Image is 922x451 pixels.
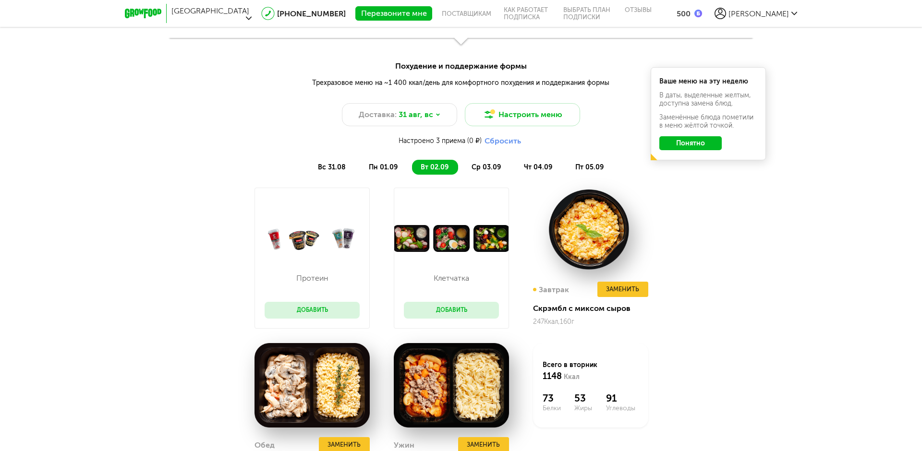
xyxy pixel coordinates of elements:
[277,9,346,18] a: [PHONE_NUMBER]
[659,77,757,85] div: Ваше меню на эту неделю
[533,318,648,326] div: 247 160
[452,37,470,49] img: shadow-triangle.0b0aa4a.svg
[606,404,638,412] span: Углеводы
[369,163,398,171] span: пн 01.09
[399,137,482,145] span: Настроено 3 приема (0 ₽)
[659,113,757,130] div: Заменённые блюда пометили в меню жёлтой точкой.
[543,360,639,383] div: Всего в вторник
[659,91,757,107] div: В даты, выделенные желтым, доступна замена блюд.
[728,9,789,18] span: [PERSON_NAME]
[575,163,604,171] span: пт 05.09
[394,440,414,450] h3: Ужин
[564,373,580,381] span: Ккал
[543,371,562,381] span: 1148
[421,163,449,171] span: вт 02.09
[574,404,606,412] span: Жиры
[597,282,648,297] button: Заменить
[465,103,580,126] button: Настроить меню
[413,273,489,283] p: Клетчатка
[544,318,560,326] span: Ккал,
[394,343,509,427] img: big_k3p6ZzefZiWbRnq6.png
[677,9,691,18] div: 500
[543,392,574,404] span: 73
[359,109,397,120] span: Доставка:
[255,440,275,450] h3: Обед
[571,318,574,326] span: г
[318,163,346,171] span: вс 31.08
[472,163,501,171] span: ср 03.09
[694,10,702,17] img: bonus_b.cdccf46.png
[265,302,360,319] button: Добавить
[533,304,648,313] div: Скрэмбл с миксом сыров
[274,273,350,283] p: Протеин
[399,109,433,120] span: 31 авг, вс
[533,285,569,294] h3: Завтрак
[543,404,574,412] span: Белки
[355,6,432,21] button: Перезвоните мне
[659,136,722,150] button: Понятно
[482,136,524,146] button: Сбросить
[255,343,370,427] img: big_LGQtU36Jo3w1AJT5.png
[175,78,747,88] div: Трехразовое меню на ~1 400 ккал/день для комфортного похудения и поддержания формы
[606,392,638,404] span: 91
[171,6,249,15] span: [GEOGRAPHIC_DATA]
[533,188,648,272] img: big_qmB7wgWxcj7AU2S7.png
[574,392,606,404] span: 53
[524,163,552,171] span: чт 04.09
[404,302,499,319] button: Добавить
